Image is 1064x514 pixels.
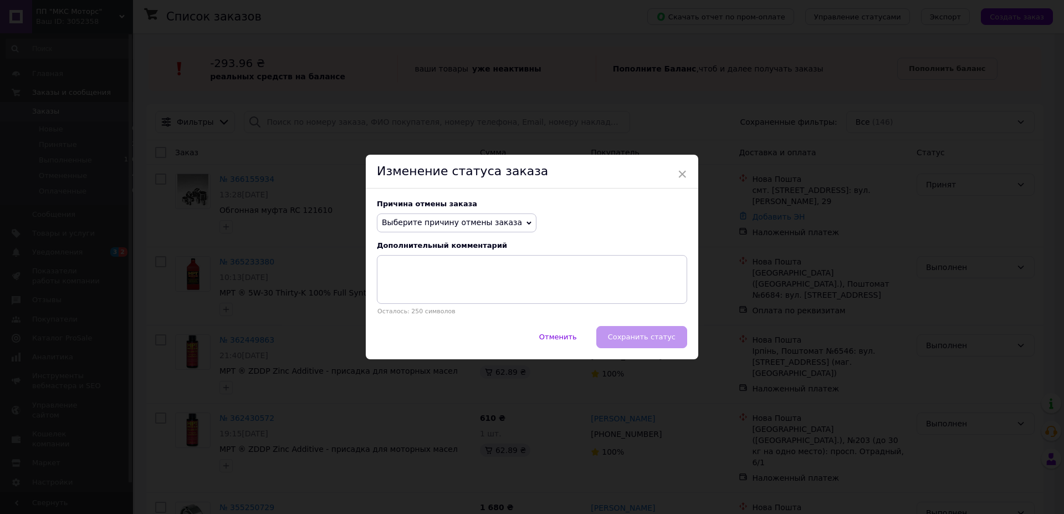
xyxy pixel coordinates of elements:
[528,326,589,348] button: Отменить
[377,200,687,208] div: Причина отмены заказа
[382,218,522,227] span: Выберите причину отмены заказа
[366,155,698,189] div: Изменение статуса заказа
[539,333,577,341] span: Отменить
[677,165,687,184] span: ×
[377,241,687,250] div: Дополнительный комментарий
[377,308,687,315] p: Осталось: 250 символов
